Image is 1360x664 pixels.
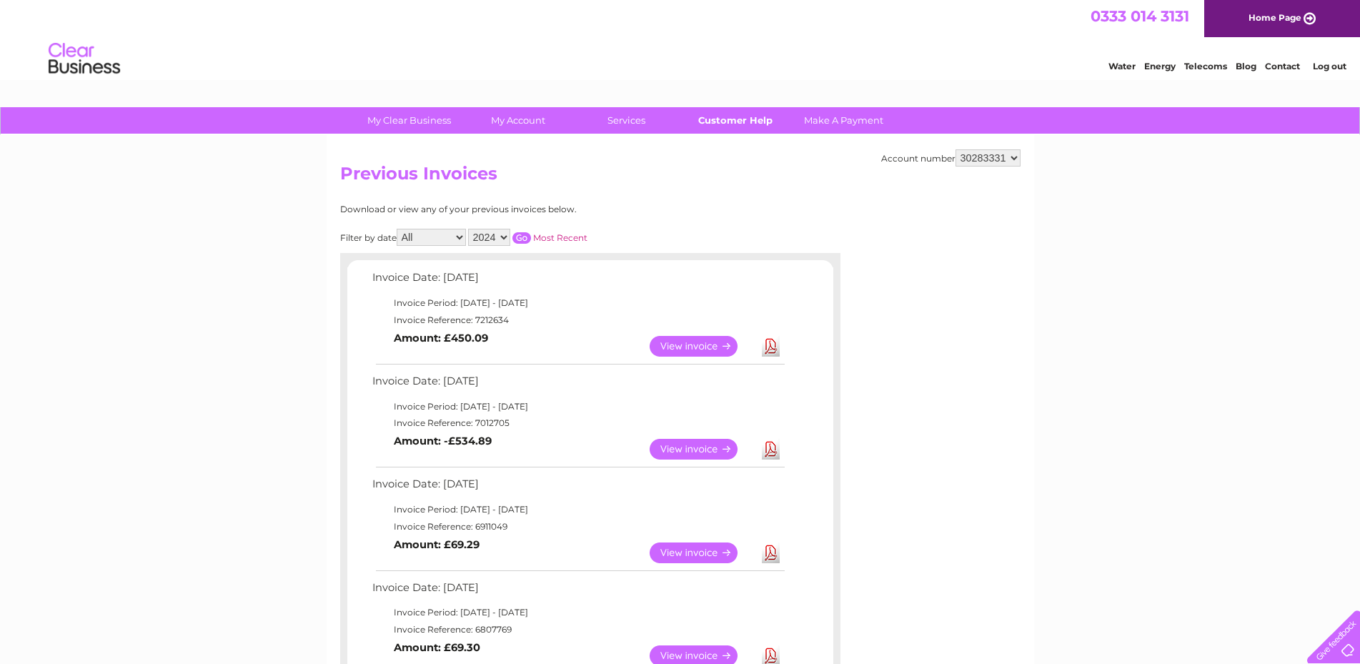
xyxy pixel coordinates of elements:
[394,435,492,447] b: Amount: -£534.89
[881,149,1021,167] div: Account number
[394,538,480,551] b: Amount: £69.29
[369,312,787,329] td: Invoice Reference: 7212634
[369,372,787,398] td: Invoice Date: [DATE]
[369,415,787,432] td: Invoice Reference: 7012705
[369,578,787,605] td: Invoice Date: [DATE]
[340,204,715,214] div: Download or view any of your previous invoices below.
[1091,7,1189,25] a: 0333 014 3131
[48,37,121,81] img: logo.png
[340,229,715,246] div: Filter by date
[369,294,787,312] td: Invoice Period: [DATE] - [DATE]
[369,621,787,638] td: Invoice Reference: 6807769
[650,336,755,357] a: View
[1236,61,1256,71] a: Blog
[650,439,755,460] a: View
[1313,61,1346,71] a: Log out
[650,542,755,563] a: View
[762,439,780,460] a: Download
[369,475,787,501] td: Invoice Date: [DATE]
[394,332,488,345] b: Amount: £450.09
[459,107,577,134] a: My Account
[369,268,787,294] td: Invoice Date: [DATE]
[343,8,1018,69] div: Clear Business is a trading name of Verastar Limited (registered in [GEOGRAPHIC_DATA] No. 3667643...
[1184,61,1227,71] a: Telecoms
[567,107,685,134] a: Services
[394,641,480,654] b: Amount: £69.30
[785,107,903,134] a: Make A Payment
[350,107,468,134] a: My Clear Business
[1108,61,1136,71] a: Water
[369,398,787,415] td: Invoice Period: [DATE] - [DATE]
[1265,61,1300,71] a: Contact
[369,501,787,518] td: Invoice Period: [DATE] - [DATE]
[340,164,1021,191] h2: Previous Invoices
[369,604,787,621] td: Invoice Period: [DATE] - [DATE]
[762,336,780,357] a: Download
[1144,61,1176,71] a: Energy
[369,518,787,535] td: Invoice Reference: 6911049
[533,232,587,243] a: Most Recent
[762,542,780,563] a: Download
[676,107,794,134] a: Customer Help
